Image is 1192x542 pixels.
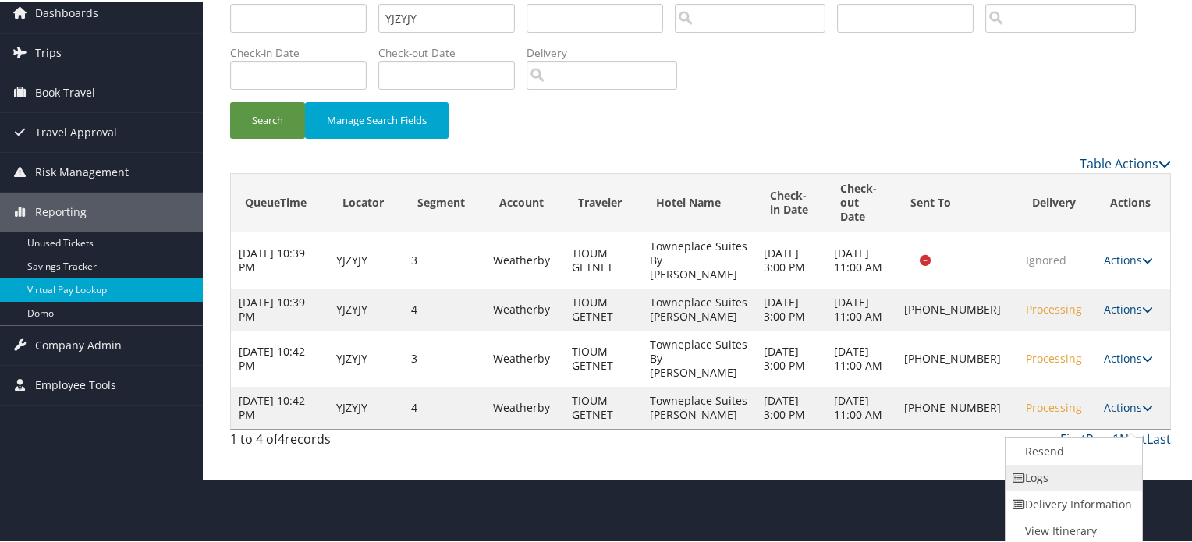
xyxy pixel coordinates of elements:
[1006,490,1139,516] a: Delivery Information
[231,287,328,329] td: [DATE] 10:39 PM
[756,287,826,329] td: [DATE] 3:00 PM
[231,329,328,385] td: [DATE] 10:42 PM
[35,191,87,230] span: Reporting
[1086,429,1112,446] a: Prev
[1018,172,1096,231] th: Delivery: activate to sort column ascending
[485,385,564,427] td: Weatherby
[564,287,642,329] td: TIOUM GETNET
[896,385,1018,427] td: [PHONE_NUMBER]
[564,172,642,231] th: Traveler: activate to sort column ascending
[1112,429,1119,446] a: 1
[1026,349,1082,364] span: Processing
[564,231,642,287] td: TIOUM GETNET
[1006,463,1139,490] a: Logs
[35,324,122,363] span: Company Admin
[485,287,564,329] td: Weatherby
[230,44,378,59] label: Check-in Date
[403,329,485,385] td: 3
[328,385,403,427] td: YJZYJY
[403,385,485,427] td: 4
[1104,300,1153,315] a: Actions
[1006,437,1139,463] a: Resend
[328,287,403,329] td: YJZYJY
[756,231,826,287] td: [DATE] 3:00 PM
[35,151,129,190] span: Risk Management
[756,329,826,385] td: [DATE] 3:00 PM
[1104,399,1153,413] a: Actions
[231,231,328,287] td: [DATE] 10:39 PM
[1026,251,1066,266] span: Ignored
[231,385,328,427] td: [DATE] 10:42 PM
[642,329,756,385] td: Towneplace Suites By [PERSON_NAME]
[826,231,896,287] td: [DATE] 11:00 AM
[1060,429,1086,446] a: First
[826,385,896,427] td: [DATE] 11:00 AM
[642,231,756,287] td: Towneplace Suites By [PERSON_NAME]
[1096,172,1170,231] th: Actions
[1119,429,1147,446] a: Next
[1147,429,1171,446] a: Last
[35,72,95,111] span: Book Travel
[230,428,448,455] div: 1 to 4 of records
[403,172,485,231] th: Segment: activate to sort column ascending
[278,429,285,446] span: 4
[305,101,449,137] button: Manage Search Fields
[35,364,116,403] span: Employee Tools
[1104,251,1153,266] a: Actions
[485,231,564,287] td: Weatherby
[35,112,117,151] span: Travel Approval
[403,287,485,329] td: 4
[1026,399,1082,413] span: Processing
[328,329,403,385] td: YJZYJY
[35,32,62,71] span: Trips
[826,287,896,329] td: [DATE] 11:00 AM
[527,44,689,59] label: Delivery
[756,385,826,427] td: [DATE] 3:00 PM
[378,44,527,59] label: Check-out Date
[1080,154,1171,171] a: Table Actions
[1104,349,1153,364] a: Actions
[1026,300,1082,315] span: Processing
[896,172,1018,231] th: Sent To: activate to sort column ascending
[896,287,1018,329] td: [PHONE_NUMBER]
[642,287,756,329] td: Towneplace Suites [PERSON_NAME]
[826,172,896,231] th: Check-out Date: activate to sort column ascending
[485,329,564,385] td: Weatherby
[485,172,564,231] th: Account: activate to sort column ascending
[231,172,328,231] th: QueueTime: activate to sort column ascending
[896,329,1018,385] td: [PHONE_NUMBER]
[328,172,403,231] th: Locator: activate to sort column ascending
[403,231,485,287] td: 3
[328,231,403,287] td: YJZYJY
[564,329,642,385] td: TIOUM GETNET
[642,172,756,231] th: Hotel Name: activate to sort column ascending
[826,329,896,385] td: [DATE] 11:00 AM
[642,385,756,427] td: Towneplace Suites [PERSON_NAME]
[564,385,642,427] td: TIOUM GETNET
[756,172,826,231] th: Check-in Date: activate to sort column ascending
[230,101,305,137] button: Search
